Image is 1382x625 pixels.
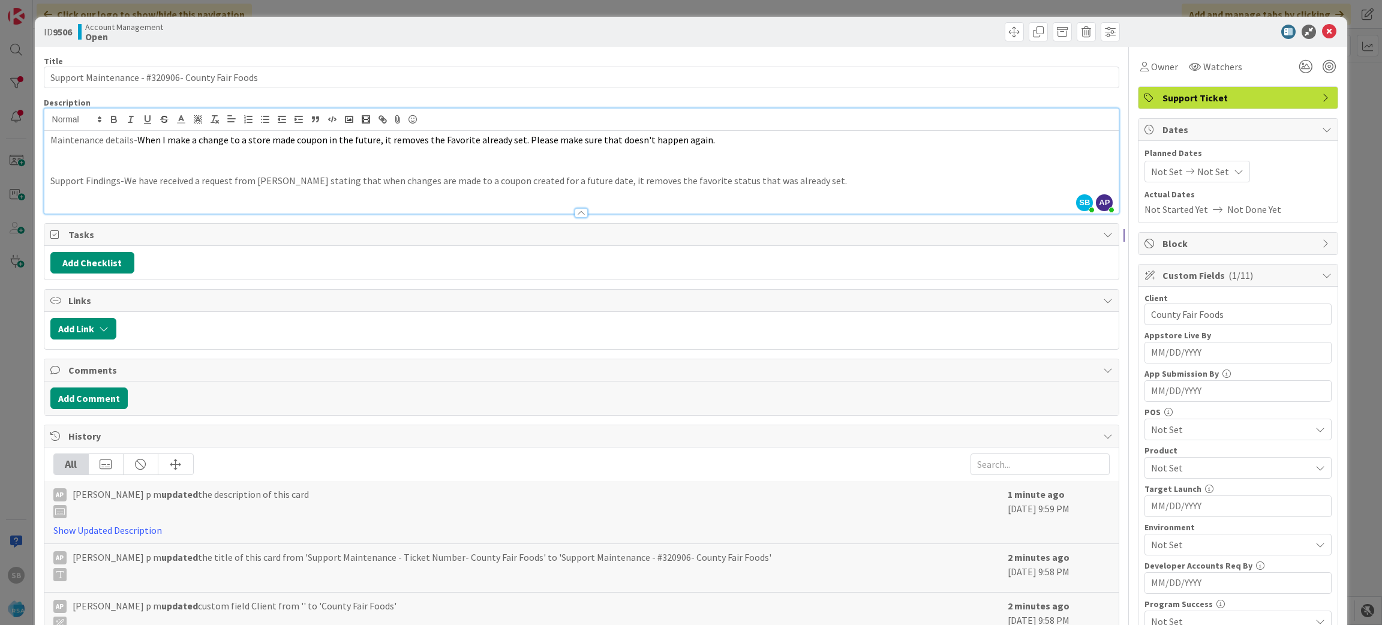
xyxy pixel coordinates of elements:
b: updated [161,488,198,500]
span: SB [1076,194,1093,211]
span: Description [44,97,91,108]
div: [DATE] 9:59 PM [1008,487,1110,537]
div: Ap [53,551,67,564]
span: Planned Dates [1144,147,1332,160]
div: POS [1144,408,1332,416]
span: Owner [1151,59,1178,74]
button: Add Comment [50,387,128,409]
label: Title [44,56,63,67]
a: Show Updated Description [53,524,162,536]
span: Not Done Yet [1227,202,1281,217]
input: MM/DD/YYYY [1151,381,1325,401]
p: Support Findings-We have received a request from [PERSON_NAME] stating that when changes are made... [50,174,1113,188]
span: Not Set [1197,164,1229,179]
b: 1 minute ago [1008,488,1065,500]
span: ( 1/11 ) [1228,269,1253,281]
div: Program Success [1144,600,1332,608]
p: Maintenance details- [50,133,1113,147]
span: When I make a change to a store made coupon in the future, it removes the Favorite already set. P... [137,134,715,146]
span: Dates [1162,122,1316,137]
button: Add Link [50,318,116,339]
span: Not Started Yet [1144,202,1208,217]
b: updated [161,600,198,612]
div: Environment [1144,523,1332,531]
b: 9506 [53,26,72,38]
span: Account Management [85,22,163,32]
span: Comments [68,363,1098,377]
div: App Submission By [1144,369,1332,378]
span: AP [1096,194,1113,211]
b: updated [161,551,198,563]
div: [DATE] 9:58 PM [1008,550,1110,586]
span: Links [68,293,1098,308]
span: [PERSON_NAME] p m the description of this card [73,487,309,518]
span: Custom Fields [1162,268,1316,283]
label: Client [1144,293,1168,304]
span: Not Set [1151,164,1183,179]
span: Block [1162,236,1316,251]
b: 2 minutes ago [1008,551,1069,563]
input: type card name here... [44,67,1120,88]
span: Watchers [1203,59,1242,74]
b: Open [85,32,163,41]
div: Ap [53,600,67,613]
input: MM/DD/YYYY [1151,496,1325,516]
span: Not Set [1151,461,1311,475]
div: All [54,454,89,474]
div: Developer Accounts Req By [1144,561,1332,570]
span: ID [44,25,72,39]
div: Appstore Live By [1144,331,1332,339]
input: MM/DD/YYYY [1151,342,1325,363]
span: Not Set [1151,422,1311,437]
div: Ap [53,488,67,501]
input: MM/DD/YYYY [1151,573,1325,593]
span: Not Set [1151,537,1311,552]
span: Tasks [68,227,1098,242]
span: [PERSON_NAME] p m the title of this card from 'Support Maintenance - Ticket Number- County Fair F... [73,550,771,581]
div: Target Launch [1144,485,1332,493]
b: 2 minutes ago [1008,600,1069,612]
span: Actual Dates [1144,188,1332,201]
input: Search... [971,453,1110,475]
div: Product [1144,446,1332,455]
span: History [68,429,1098,443]
span: Support Ticket [1162,91,1316,105]
button: Add Checklist [50,252,134,274]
